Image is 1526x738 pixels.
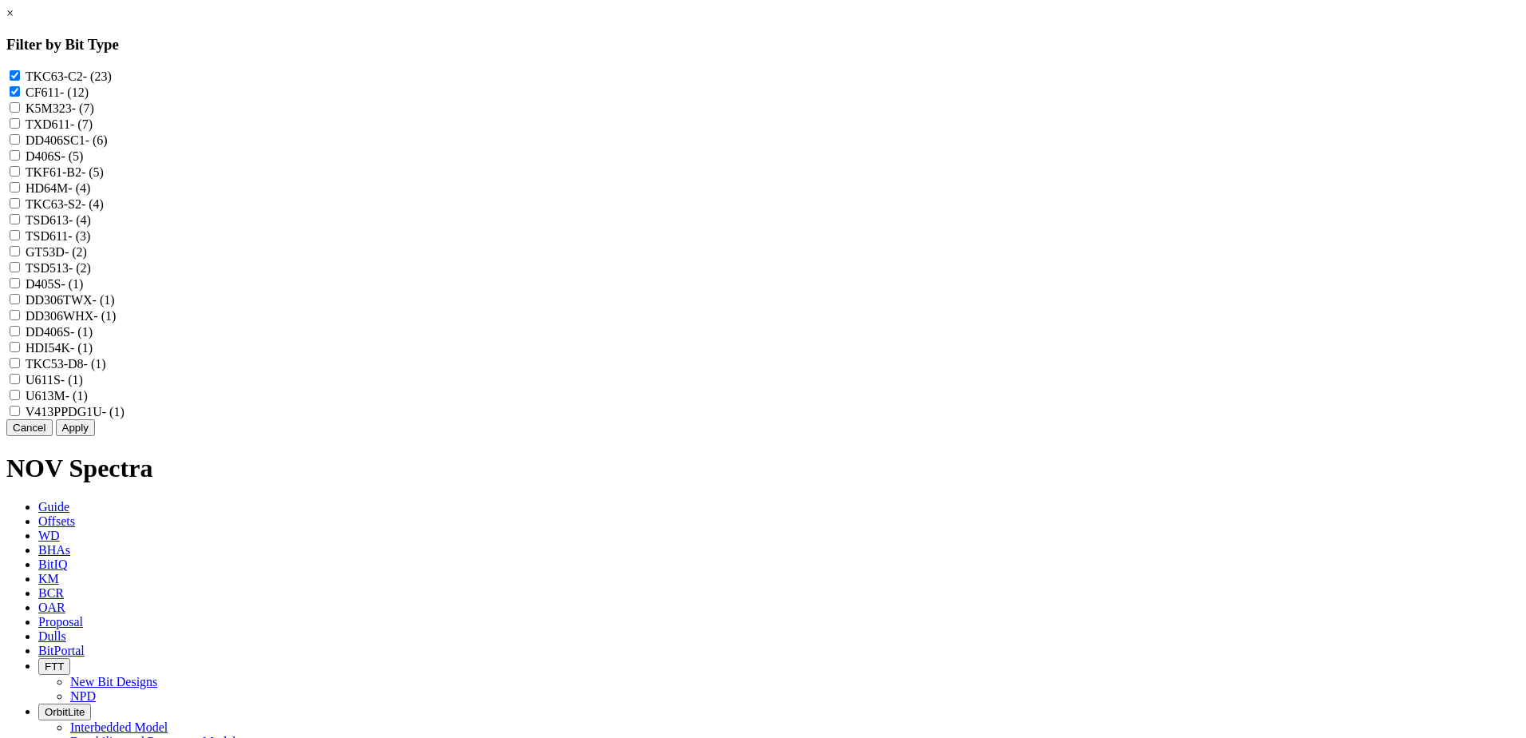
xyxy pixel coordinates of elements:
[38,543,70,557] span: BHAs
[65,389,88,403] span: - (1)
[38,644,85,657] span: BitPortal
[56,419,95,436] button: Apply
[38,615,83,629] span: Proposal
[6,419,53,436] button: Cancel
[26,197,104,211] label: TKC63-S2
[38,572,59,585] span: KM
[93,293,115,307] span: - (1)
[69,213,91,227] span: - (4)
[102,405,125,419] span: - (1)
[70,689,96,703] a: NPD
[84,357,106,371] span: - (1)
[26,117,93,131] label: TXD611
[70,720,168,734] a: Interbedded Model
[26,69,112,83] label: TKC63-C2
[26,229,91,243] label: TSD611
[61,373,83,387] span: - (1)
[61,149,83,163] span: - (5)
[81,197,104,211] span: - (4)
[61,277,83,291] span: - (1)
[6,6,14,20] a: ×
[26,133,108,147] label: DD406SC1
[45,661,64,673] span: FTT
[68,181,90,195] span: - (4)
[6,36,1520,54] h3: Filter by Bit Type
[70,117,93,131] span: - (7)
[26,293,115,307] label: DD306TWX
[38,529,60,542] span: WD
[93,309,116,323] span: - (1)
[26,389,88,403] label: U613M
[83,69,112,83] span: - (23)
[26,181,90,195] label: HD64M
[26,261,91,275] label: TSD513
[26,309,116,323] label: DD306WHX
[26,165,104,179] label: TKF61-B2
[68,229,90,243] span: - (3)
[70,325,93,339] span: - (1)
[38,601,65,614] span: OAR
[38,586,64,600] span: BCR
[38,629,66,643] span: Dulls
[26,85,89,99] label: CF611
[26,245,87,259] label: GT53D
[26,101,94,115] label: K5M323
[70,341,93,355] span: - (1)
[38,514,75,528] span: Offsets
[26,213,91,227] label: TSD613
[81,165,104,179] span: - (5)
[38,500,69,514] span: Guide
[38,557,67,571] span: BitIQ
[70,675,157,688] a: New Bit Designs
[26,357,106,371] label: TKC53-D8
[26,149,83,163] label: D406S
[60,85,89,99] span: - (12)
[85,133,108,147] span: - (6)
[69,261,91,275] span: - (2)
[65,245,87,259] span: - (2)
[26,325,93,339] label: DD406S
[6,454,1520,483] h1: NOV Spectra
[26,277,83,291] label: D405S
[26,373,83,387] label: U611S
[26,405,125,419] label: V413PPDG1U
[72,101,94,115] span: - (7)
[45,706,85,718] span: OrbitLite
[26,341,93,355] label: HDI54K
